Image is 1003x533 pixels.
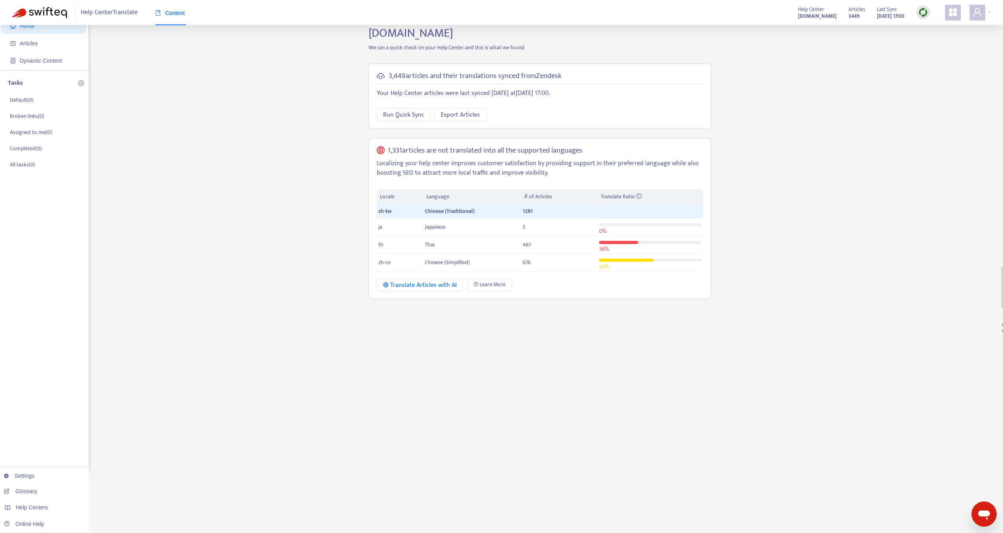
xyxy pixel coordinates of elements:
[973,7,982,17] span: user
[425,258,470,267] span: Chinese (Simplified)
[389,72,562,81] h5: 3,449 articles and their translations synced from Zendesk
[368,9,669,43] span: Welcome, [PERSON_NAME][EMAIL_ADDRESS][PERSON_NAME][DOMAIN_NAME]
[378,207,392,216] span: zh-tw
[4,521,44,527] a: Online Help
[377,108,430,121] button: Run Quick Sync
[877,12,904,20] strong: [DATE] 17:00
[8,78,23,88] p: Tasks
[798,5,824,14] span: Help Center
[10,128,52,136] p: Assigned to me ( 0 )
[523,258,530,267] span: 676
[918,7,928,17] img: sync.dc5367851b00ba804db3.png
[12,7,67,18] img: Swifteq
[425,240,435,249] span: Thai
[877,5,897,14] span: Last Sync
[521,189,597,205] th: # of Articles
[425,222,445,231] span: Japanese
[599,244,609,253] span: 38 %
[388,146,582,155] h5: 1,331 articles are not translated into all the supported languages
[383,110,424,120] span: Run Quick Sync
[434,108,486,121] button: Export Articles
[378,240,383,249] span: th
[523,240,531,249] span: 487
[849,12,860,20] strong: 3449
[383,280,457,290] div: Translate Articles with AI
[20,58,62,64] span: Dynamic Content
[378,222,382,231] span: ja
[377,189,423,205] th: Locale
[20,23,34,29] span: Home
[10,58,16,63] span: container
[423,189,521,205] th: Language
[155,10,185,16] span: Content
[363,43,717,52] p: We ran a quick check on your Help Center and this is what we found
[971,501,997,527] iframe: メッセージングウィンドウを開くボタン
[377,146,385,155] span: global
[425,207,475,216] span: Chinese (Traditional)
[523,222,525,231] span: 5
[10,41,16,46] span: account-book
[378,258,391,267] span: zh-cn
[798,11,837,20] a: [DOMAIN_NAME]
[467,278,512,291] a: Learn More
[10,23,16,29] span: home
[601,192,700,201] div: Translate Ratio
[441,110,480,120] span: Export Articles
[948,7,958,17] span: appstore
[599,227,607,236] span: 0 %
[4,488,37,494] a: Glossary
[599,262,609,271] span: 53 %
[10,112,44,120] p: Broken links ( 0 )
[78,80,84,86] span: plus-circle
[377,72,385,80] span: cloud-sync
[81,5,138,20] span: Help Center Translate
[480,280,506,289] span: Learn More
[10,160,35,169] p: All tasks ( 0 )
[20,40,38,47] span: Articles
[377,278,463,291] button: Translate Articles with AI
[523,207,533,216] span: 1281
[16,504,48,511] span: Help Centers
[10,96,33,104] p: Default ( 0 )
[10,144,42,153] p: Completed ( 0 )
[4,473,35,479] a: Settings
[849,5,865,14] span: Articles
[155,10,161,16] span: book
[377,89,703,98] p: Your Help Center articles were last synced [DATE] at [DATE] 17:00 .
[798,12,837,20] strong: [DOMAIN_NAME]
[377,159,703,178] p: Localizing your help center improves customer satisfaction by providing support in their preferre...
